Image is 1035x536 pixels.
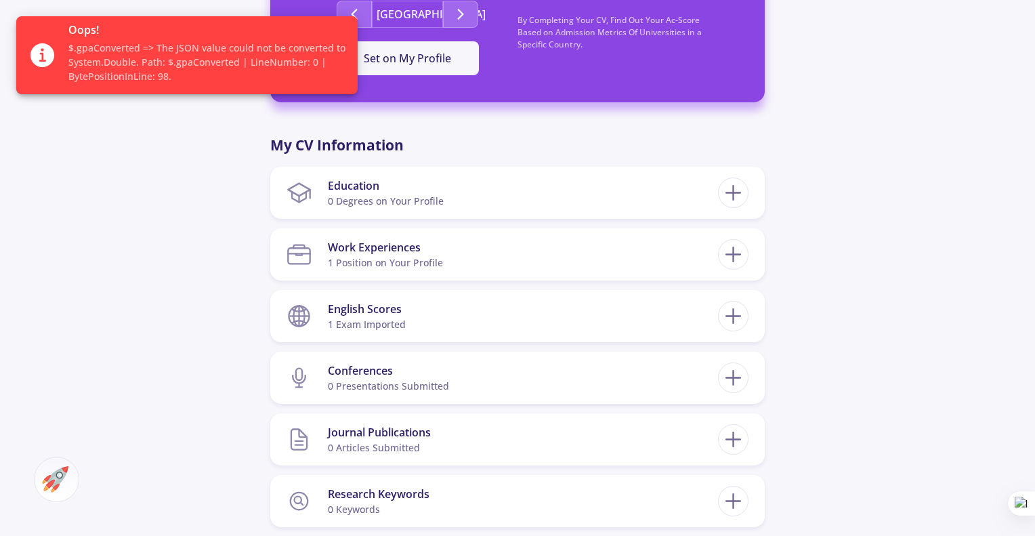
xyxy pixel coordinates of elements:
button: Set on My Profile [337,41,479,75]
div: 0 presentations submitted [328,379,449,393]
div: 0 articles submitted [328,440,431,455]
div: Work Experiences [328,239,443,255]
div: Research Keywords [328,486,429,502]
p: My CV Information [270,135,765,157]
img: ac-market [42,466,68,493]
div: Education [328,178,444,194]
p: By Completing Your CV, Find Out Your Ac-Score Based on Admission Metrics Of Universities in a Spe... [517,14,738,64]
div: Journal Publications [328,424,431,440]
div: 1 Position on Your Profile [328,255,443,270]
div: 0 Degrees on Your Profile [328,194,444,208]
div: English Scores [328,301,406,317]
span: Oops! [68,22,347,38]
div: 0 keywords [328,502,429,516]
span: Set on My Profile [364,51,451,66]
span: $.gpaConverted => The JSON value could not be converted to System.Double. Path: $.gpaConverted | ... [68,41,347,83]
button: [GEOGRAPHIC_DATA] [372,1,443,28]
div: 1 exam imported [328,317,406,331]
div: Conferences [328,363,449,379]
div: Second group [297,1,517,28]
